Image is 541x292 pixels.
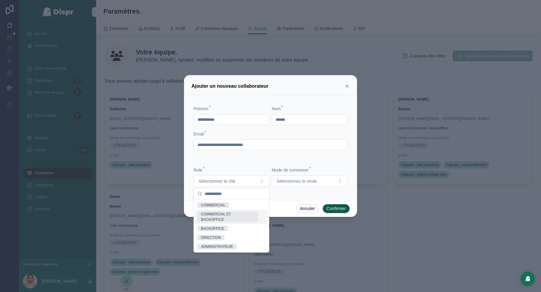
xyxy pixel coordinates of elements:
button: Select Button [194,175,269,187]
div: DIRECTION [201,235,221,240]
span: Sélectionnez le rôle [199,178,235,184]
div: ADMINISTRATEUR [201,244,233,249]
div: BACKOFFICE [201,226,224,231]
span: Sélectionnez le mode [277,178,317,184]
h3: Ajouter un nouveau collaborateur [191,83,268,90]
span: Nom [272,106,281,111]
span: Email [194,132,204,136]
button: Select Button [272,175,347,187]
div: Open Intercom Messenger [521,272,535,286]
span: Mode de connexion [272,168,308,172]
button: Confirmer [322,204,350,214]
button: Annuler [296,204,319,214]
div: Suggestions [194,199,269,252]
div: COMMERCIAL [201,202,225,208]
span: Role [194,168,202,172]
div: COMMERCIAL ET BACKOFFICE [201,211,255,222]
span: Prénom [194,106,208,111]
